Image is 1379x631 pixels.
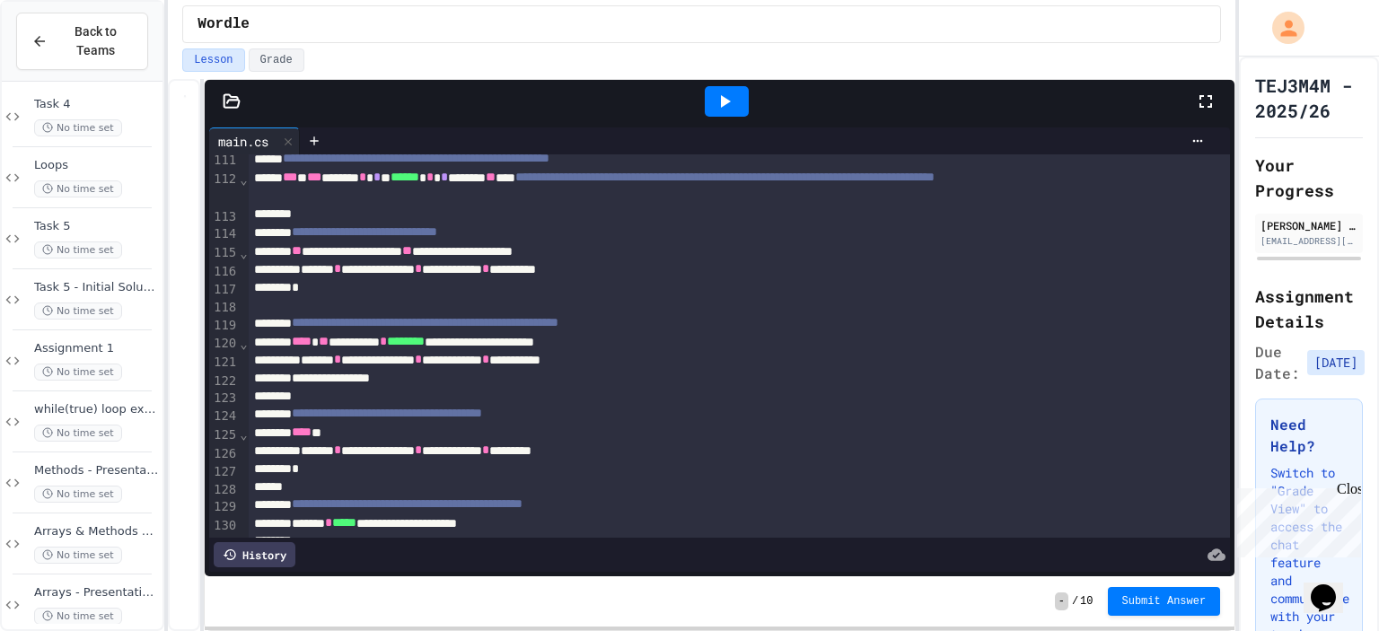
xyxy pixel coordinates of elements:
span: Task 4 [34,97,159,112]
div: 127 [209,463,239,481]
div: 119 [209,317,239,336]
span: [DATE] [1307,350,1365,375]
span: Fold line [239,337,248,351]
span: Arrays - Presentation - copy [34,585,159,600]
div: 113 [209,208,239,226]
span: No time set [34,425,122,442]
iframe: chat widget [1230,481,1361,557]
div: [PERSON_NAME] (Student) [1260,217,1357,233]
span: 10 [1080,594,1093,609]
span: Back to Teams [58,22,133,60]
div: 126 [209,445,239,464]
div: 112 [209,171,239,208]
span: / [1072,594,1078,609]
div: 130 [209,517,239,536]
div: 114 [209,225,239,244]
h1: TEJ3M4M - 2025/26 [1255,73,1363,123]
div: 118 [209,299,239,317]
div: 121 [209,354,239,372]
button: Back to Teams [16,13,148,70]
span: Fold line [239,246,248,260]
div: 129 [209,498,239,517]
div: 124 [209,408,239,426]
span: Loops [34,158,159,173]
span: No time set [34,119,122,136]
div: 122 [209,372,239,390]
div: Chat with us now!Close [7,7,124,114]
div: 125 [209,426,239,445]
div: My Account [1253,7,1309,48]
span: Assignment 1 [34,341,159,356]
span: while(true) loop example [34,402,159,417]
div: 123 [209,390,239,408]
div: 128 [209,481,239,499]
span: Wordle [198,13,250,35]
span: - [1055,592,1068,610]
span: No time set [34,364,122,381]
div: 120 [209,335,239,354]
button: Submit Answer [1108,587,1221,616]
div: 111 [209,152,239,171]
span: No time set [34,486,122,503]
div: 116 [209,263,239,282]
span: Arrays & Methods Practice [34,524,159,539]
span: No time set [34,241,122,259]
div: main.cs [209,127,300,154]
div: [EMAIL_ADDRESS][DOMAIN_NAME] [1260,234,1357,248]
span: Methods - Presentation [34,463,159,478]
button: Lesson [182,48,244,72]
div: 131 [209,536,239,554]
span: No time set [34,180,122,197]
span: No time set [34,547,122,564]
span: Fold line [239,427,248,442]
iframe: chat widget [1304,559,1361,613]
span: Fold line [239,172,248,187]
span: Due Date: [1255,341,1300,384]
span: No time set [34,608,122,625]
h2: Assignment Details [1255,284,1363,334]
span: No time set [34,302,122,320]
span: Task 5 - Initial Solution [34,280,159,295]
span: Task 5 [34,219,159,234]
h2: Your Progress [1255,153,1363,203]
button: Grade [249,48,304,72]
div: 117 [209,281,239,299]
div: main.cs [209,132,277,151]
div: 115 [209,244,239,263]
span: Submit Answer [1122,594,1207,609]
h3: Need Help? [1270,414,1348,457]
div: History [214,542,295,567]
